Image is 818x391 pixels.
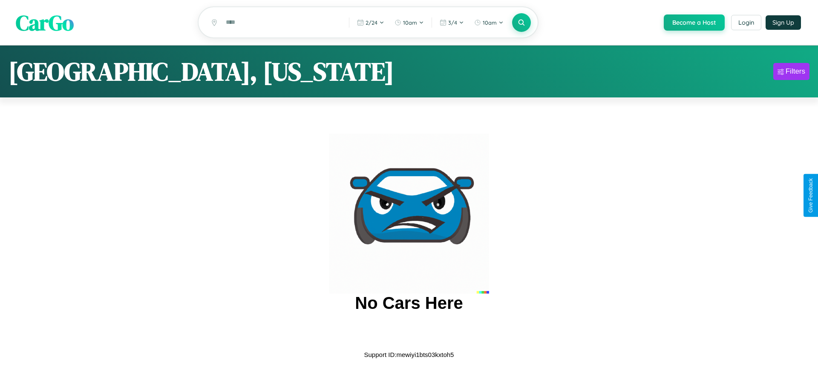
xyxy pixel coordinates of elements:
span: 10am [403,19,417,26]
button: 2/24 [353,16,389,29]
div: Give Feedback [808,178,814,213]
button: 3/4 [435,16,468,29]
button: Become a Host [664,14,725,31]
img: car [329,134,489,294]
p: Support ID: mewiyi1bts03kxtoh5 [364,349,454,360]
button: Sign Up [766,15,801,30]
h2: No Cars Here [355,294,463,313]
span: 2 / 24 [366,19,377,26]
button: 10am [470,16,508,29]
div: Filters [786,67,805,76]
span: CarGo [16,8,74,37]
button: Filters [773,63,809,80]
span: 3 / 4 [448,19,457,26]
button: Login [731,15,761,30]
button: 10am [390,16,428,29]
h1: [GEOGRAPHIC_DATA], [US_STATE] [9,54,394,89]
span: 10am [483,19,497,26]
